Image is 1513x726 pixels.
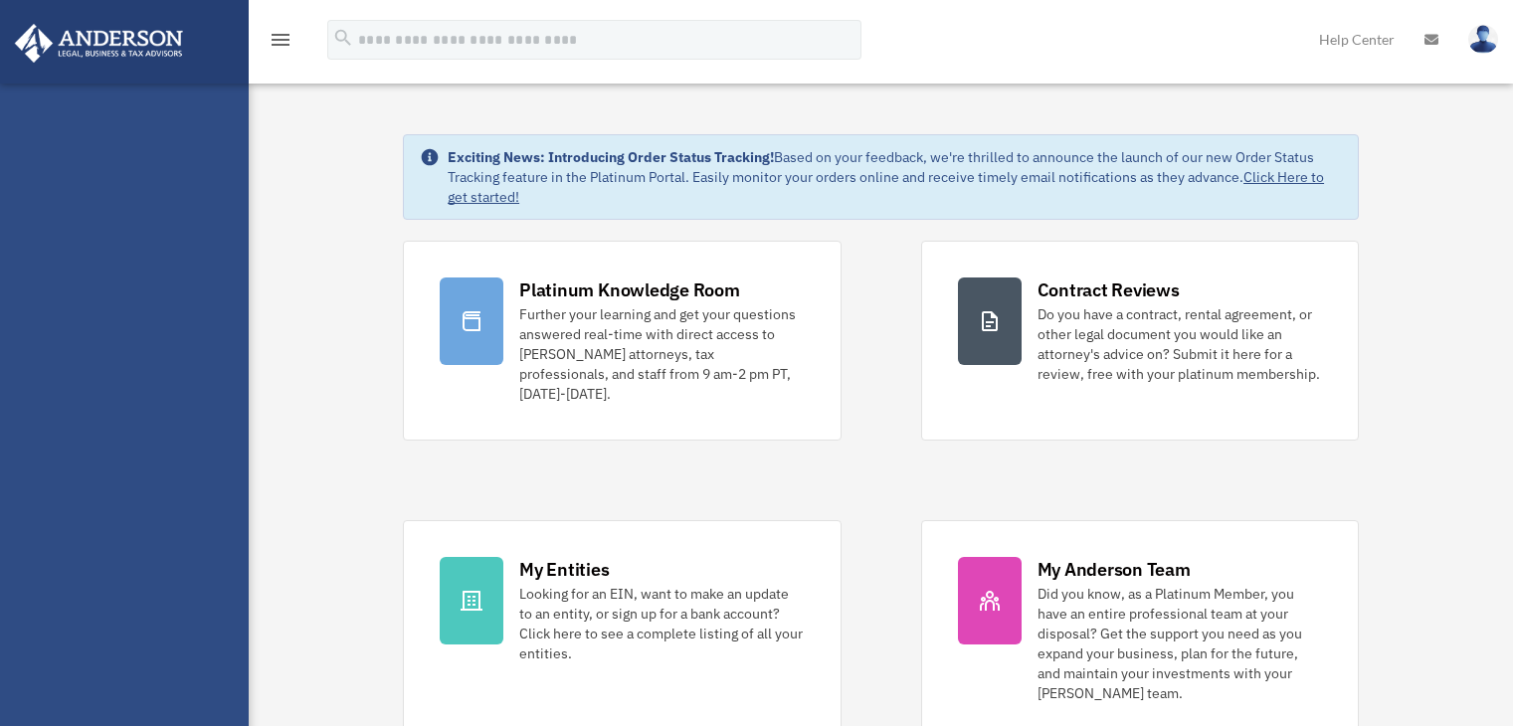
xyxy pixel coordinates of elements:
[1038,304,1322,384] div: Do you have a contract, rental agreement, or other legal document you would like an attorney's ad...
[9,24,189,63] img: Anderson Advisors Platinum Portal
[921,241,1359,441] a: Contract Reviews Do you have a contract, rental agreement, or other legal document you would like...
[1038,557,1191,582] div: My Anderson Team
[519,584,804,663] div: Looking for an EIN, want to make an update to an entity, or sign up for a bank account? Click her...
[519,557,609,582] div: My Entities
[519,304,804,404] div: Further your learning and get your questions answered real-time with direct access to [PERSON_NAM...
[519,277,740,302] div: Platinum Knowledge Room
[448,148,774,166] strong: Exciting News: Introducing Order Status Tracking!
[269,28,292,52] i: menu
[448,147,1342,207] div: Based on your feedback, we're thrilled to announce the launch of our new Order Status Tracking fe...
[403,241,841,441] a: Platinum Knowledge Room Further your learning and get your questions answered real-time with dire...
[1038,277,1180,302] div: Contract Reviews
[269,35,292,52] a: menu
[1038,584,1322,703] div: Did you know, as a Platinum Member, you have an entire professional team at your disposal? Get th...
[1468,25,1498,54] img: User Pic
[448,168,1324,206] a: Click Here to get started!
[332,27,354,49] i: search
